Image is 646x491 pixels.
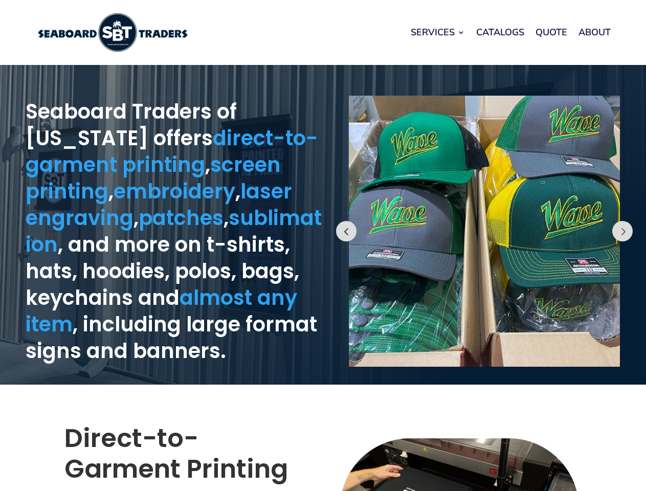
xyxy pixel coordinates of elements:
[578,13,611,52] a: About
[139,204,224,232] a: patches
[612,221,633,241] button: Prev
[26,124,318,179] a: direct-to-garment printing
[114,177,235,206] a: embroidery
[536,13,567,52] a: Quote
[349,96,620,367] img: embroidered caps
[26,204,322,259] a: sublimation
[26,98,323,369] h1: Seaboard Traders of [US_STATE] offers , , , , , , and more on t-shirts, hats, hoodies, polos, bag...
[476,13,524,52] a: Catalogs
[336,221,357,241] button: Prev
[26,283,297,339] a: almost any item
[26,150,281,206] a: screen printing
[64,423,308,489] h2: Direct-to-Garment Printing
[26,177,292,232] a: laser engraving
[411,13,465,52] a: Services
